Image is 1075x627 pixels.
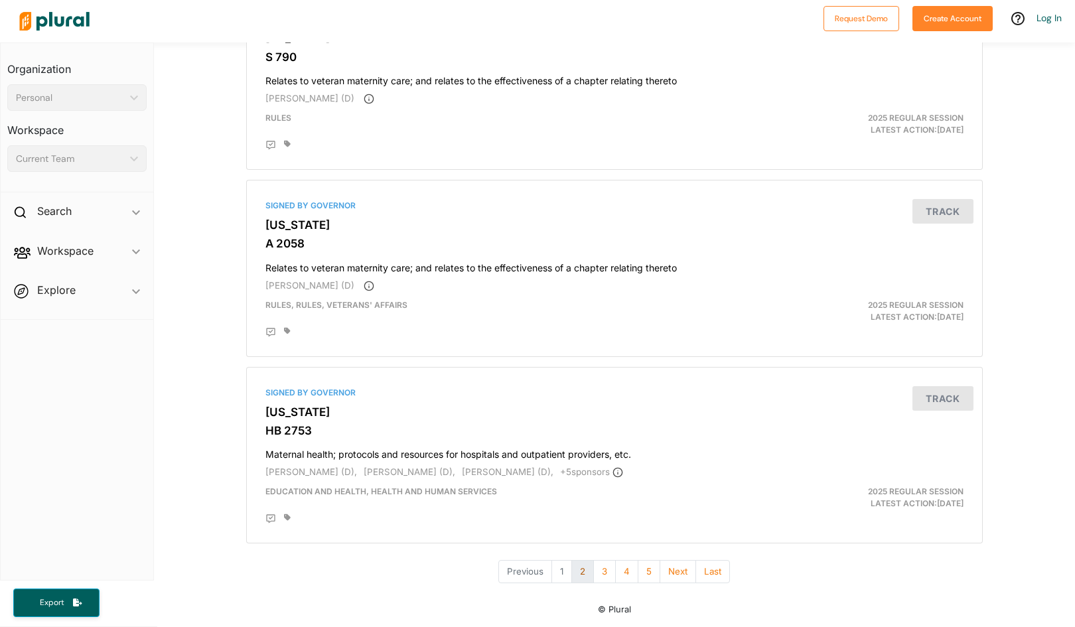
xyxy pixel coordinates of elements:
[265,50,964,64] h3: S 790
[265,237,964,250] h3: A 2058
[265,466,357,477] span: [PERSON_NAME] (D),
[265,218,964,232] h3: [US_STATE]
[824,6,899,31] button: Request Demo
[265,387,964,399] div: Signed by Governor
[265,69,964,87] h4: Relates to veteran maternity care; and relates to the effectiveness of a chapter relating thereto
[37,204,72,218] h2: Search
[265,327,276,338] div: Add Position Statement
[265,93,354,104] span: [PERSON_NAME] (D)
[265,300,407,310] span: Rules, Rules, Veterans' Affairs
[13,589,100,617] button: Export
[734,112,973,136] div: Latest Action: [DATE]
[364,466,455,477] span: [PERSON_NAME] (D),
[868,113,964,123] span: 2025 Regular Session
[462,466,553,477] span: [PERSON_NAME] (D),
[265,280,354,291] span: [PERSON_NAME] (D)
[1037,12,1062,24] a: Log In
[560,466,623,477] span: + 5 sponsor s
[265,140,276,151] div: Add Position Statement
[284,327,291,335] div: Add tags
[912,386,973,411] button: Track
[912,11,993,25] a: Create Account
[638,560,660,583] button: 5
[660,560,696,583] button: Next
[31,597,73,608] span: Export
[265,514,276,524] div: Add Position Statement
[571,560,594,583] button: 2
[593,560,616,583] button: 3
[265,200,964,212] div: Signed by Governor
[265,443,964,460] h4: Maternal health; protocols and resources for hospitals and outpatient providers, etc.
[265,256,964,274] h4: Relates to veteran maternity care; and relates to the effectiveness of a chapter relating thereto
[284,140,291,148] div: Add tags
[16,152,125,166] div: Current Team
[7,111,147,140] h3: Workspace
[265,113,291,123] span: Rules
[284,514,291,522] div: Add tags
[912,199,973,224] button: Track
[868,300,964,310] span: 2025 Regular Session
[598,604,631,614] small: © Plural
[734,486,973,510] div: Latest Action: [DATE]
[868,486,964,496] span: 2025 Regular Session
[734,299,973,323] div: Latest Action: [DATE]
[265,486,497,496] span: Education and Health, Health and Human Services
[824,11,899,25] a: Request Demo
[265,405,964,419] h3: [US_STATE]
[265,424,964,437] h3: HB 2753
[7,50,147,79] h3: Organization
[16,91,125,105] div: Personal
[615,560,638,583] button: 4
[912,6,993,31] button: Create Account
[695,560,730,583] button: Last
